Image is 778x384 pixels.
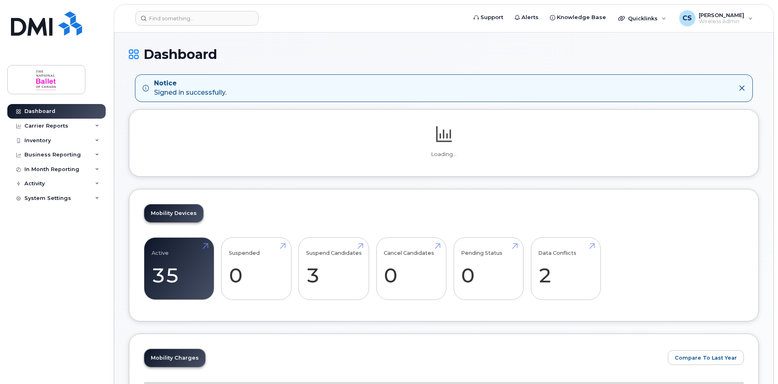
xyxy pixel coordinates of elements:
[229,242,284,295] a: Suspended 0
[154,79,226,88] strong: Notice
[154,79,226,98] div: Signed in successfully.
[144,204,203,222] a: Mobility Devices
[668,350,744,365] button: Compare To Last Year
[384,242,439,295] a: Cancel Candidates 0
[538,242,593,295] a: Data Conflicts 2
[144,151,744,158] p: Loading...
[461,242,516,295] a: Pending Status 0
[144,349,205,367] a: Mobility Charges
[152,242,206,295] a: Active 35
[129,47,759,61] h1: Dashboard
[306,242,362,295] a: Suspend Candidates 3
[675,354,737,362] span: Compare To Last Year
